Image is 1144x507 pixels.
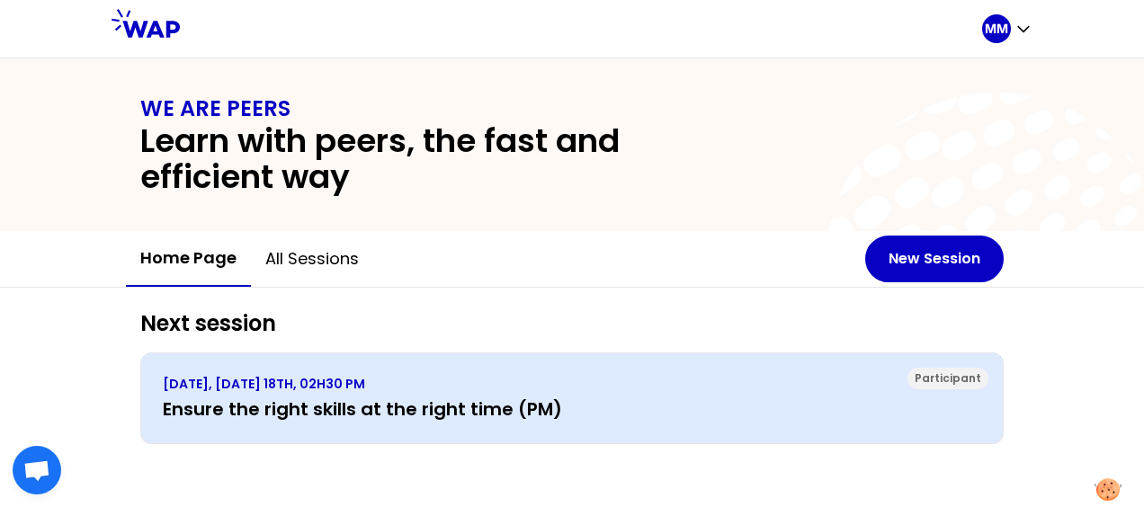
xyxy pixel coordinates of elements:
p: [DATE], [DATE] 18TH, 02H30 PM [163,375,981,393]
div: Open chat [13,446,61,494]
div: Participant [907,368,988,389]
button: Home page [126,231,251,287]
button: MM [982,14,1032,43]
h1: WE ARE PEERS [140,94,1004,123]
button: All sessions [251,232,373,286]
h2: Next session [140,309,1004,338]
h2: Learn with peers, the fast and efficient way [140,123,745,195]
h3: Ensure the right skills at the right time (PM) [163,396,981,422]
a: [DATE], [DATE] 18TH, 02H30 PMEnsure the right skills at the right time (PM) [163,375,981,422]
button: New Session [865,236,1004,282]
p: MM [985,20,1008,38]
